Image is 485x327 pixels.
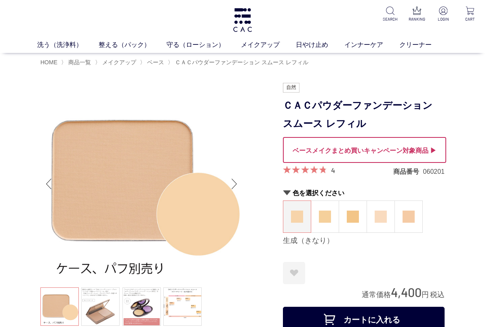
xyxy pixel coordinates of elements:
img: ＣＡＣパウダーファンデーション スムース レフィル 生成（きなり） [40,83,242,285]
div: 生成（きなり） [283,236,445,246]
dl: 蜂蜜（はちみつ） [311,200,339,233]
a: 守る（ローション） [167,40,241,50]
a: LOGIN [435,6,452,22]
li: 〉 [95,59,138,66]
img: 桜（さくら） [375,211,387,223]
a: メイクアップ [101,59,136,65]
li: 〉 [168,59,310,66]
h1: ＣＡＣパウダーファンデーション スムース レフィル [283,97,445,133]
a: 桜（さくら） [367,201,394,232]
a: 小麦（こむぎ） [339,201,367,232]
p: RANKING [408,16,425,22]
a: 4 [331,166,335,175]
img: logo [232,8,253,32]
div: Previous slide [40,168,57,200]
img: 自然 [283,83,299,93]
dt: 商品番号 [393,167,423,176]
a: ベース [145,59,164,65]
span: メイクアップ [102,59,136,65]
a: HOME [40,59,57,65]
a: クリーナー [399,40,448,50]
dl: 薄紅（うすべに） [394,200,423,233]
span: 税込 [430,291,445,299]
a: 薄紅（うすべに） [395,201,422,232]
a: SEARCH [382,6,399,22]
span: ベース [147,59,164,65]
a: 蜂蜜（はちみつ） [311,201,339,232]
a: RANKING [408,6,425,22]
h2: 色を選択ください [283,189,445,197]
a: お気に入りに登録する [283,262,305,284]
p: CART [462,16,479,22]
a: ＣＡＣパウダーファンデーション スムース レフィル [173,59,308,65]
a: 日やけ止め [296,40,344,50]
a: 商品一覧 [67,59,91,65]
a: CART [462,6,479,22]
span: ＣＡＣパウダーファンデーション スムース レフィル [175,59,308,65]
p: LOGIN [435,16,452,22]
dl: 生成（きなり） [283,200,311,233]
img: 蜂蜜（はちみつ） [319,211,331,223]
a: 整える（パック） [99,40,167,50]
a: メイクアップ [241,40,296,50]
span: 通常価格 [362,291,391,299]
li: 〉 [140,59,166,66]
span: 商品一覧 [68,59,91,65]
img: 薄紅（うすべに） [403,211,415,223]
a: 洗う（洗浄料） [37,40,99,50]
dl: 小麦（こむぎ） [339,200,367,233]
li: 〉 [61,59,93,66]
img: 生成（きなり） [291,211,303,223]
dd: 060201 [423,167,445,176]
span: 4,400 [391,285,422,300]
span: 円 [422,291,429,299]
dl: 桜（さくら） [367,200,395,233]
img: 小麦（こむぎ） [347,211,359,223]
p: SEARCH [382,16,399,22]
div: Next slide [226,168,242,200]
a: インナーケア [344,40,399,50]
